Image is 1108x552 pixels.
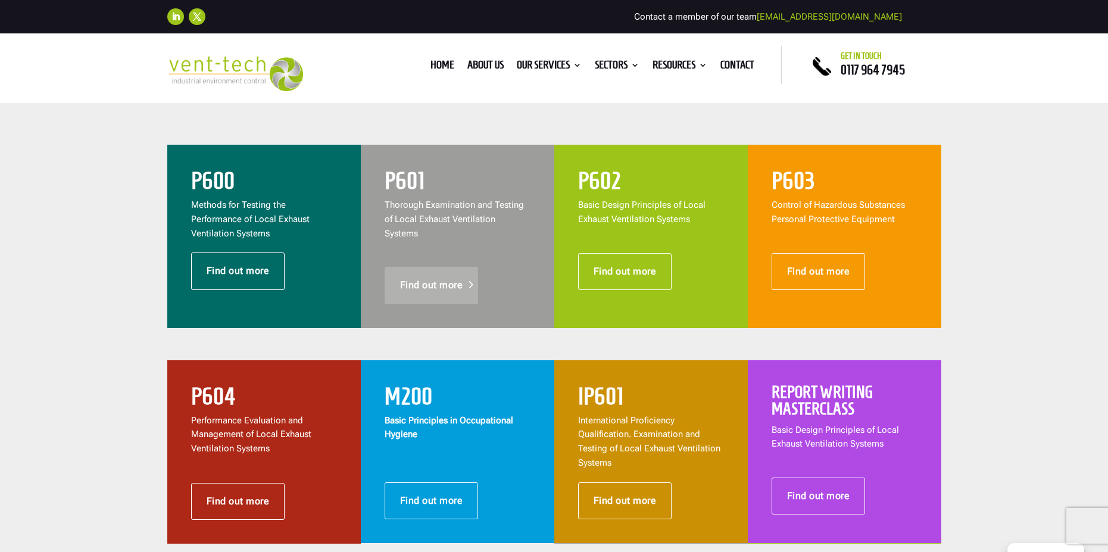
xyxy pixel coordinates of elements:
span: Get in touch [841,51,882,61]
h2: P603 [772,169,917,198]
span: Performance Evaluation and Management of Local Exhaust Ventilation Systems [191,415,311,454]
a: Find out more [578,482,672,519]
a: Find out more [191,252,285,289]
a: [EMAIL_ADDRESS][DOMAIN_NAME] [757,11,902,22]
strong: Basic Principles in Occupational Hygiene [385,415,513,440]
a: Follow on X [189,8,205,25]
h2: M200 [385,384,530,414]
h2: Report Writing Masterclass [772,384,917,423]
a: Home [430,61,454,74]
a: Find out more [772,253,866,290]
a: Sectors [595,61,639,74]
a: Find out more [191,483,285,520]
span: Methods for Testing the Performance of Local Exhaust Ventilation Systems [191,199,310,239]
a: Find out more [385,267,479,304]
img: 2023-09-27T08_35_16.549ZVENT-TECH---Clear-background [167,56,304,91]
a: Contact [720,61,754,74]
span: International Proficiency Qualification. Examination and Testing of Local Exhaust Ventilation Sys... [578,415,720,468]
h2: P600 [191,169,337,198]
h2: P601 [385,169,530,198]
a: Find out more [772,478,866,514]
span: Thorough Examination and Testing of Local Exhaust Ventilation Systems [385,199,524,239]
a: Our Services [517,61,582,74]
h2: P604 [191,384,337,414]
span: Basic Design Principles of Local Exhaust Ventilation Systems [772,425,899,450]
a: Follow on LinkedIn [167,8,184,25]
h2: P602 [578,169,724,198]
span: Basic Design Principles of Local Exhaust Ventilation Systems [578,199,706,224]
h2: IP601 [578,384,724,414]
a: About us [467,61,504,74]
a: 0117 964 7945 [841,63,905,77]
span: Control of Hazardous Substances Personal Protective Equipment [772,199,905,224]
span: Contact a member of our team [634,11,902,22]
a: Find out more [578,253,672,290]
a: Resources [653,61,707,74]
a: Find out more [385,482,479,519]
